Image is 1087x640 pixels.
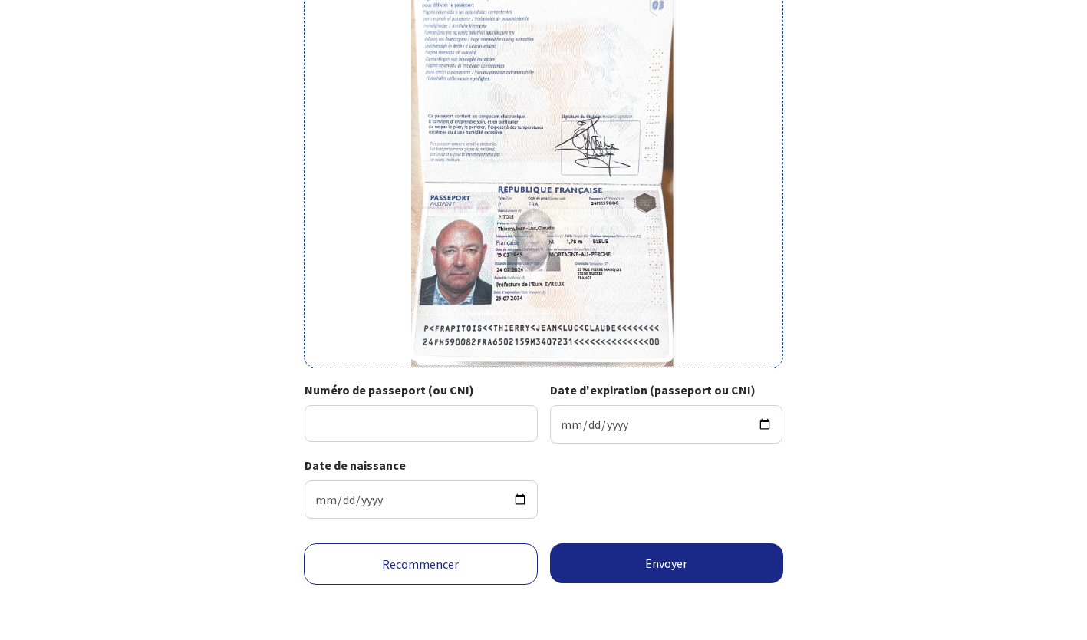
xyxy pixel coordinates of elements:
[305,382,474,398] strong: Numéro de passeport (ou CNI)
[304,543,538,585] a: Recommencer
[550,543,784,583] button: Envoyer
[550,382,756,398] strong: Date d'expiration (passeport ou CNI)
[305,457,406,473] strong: Date de naissance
